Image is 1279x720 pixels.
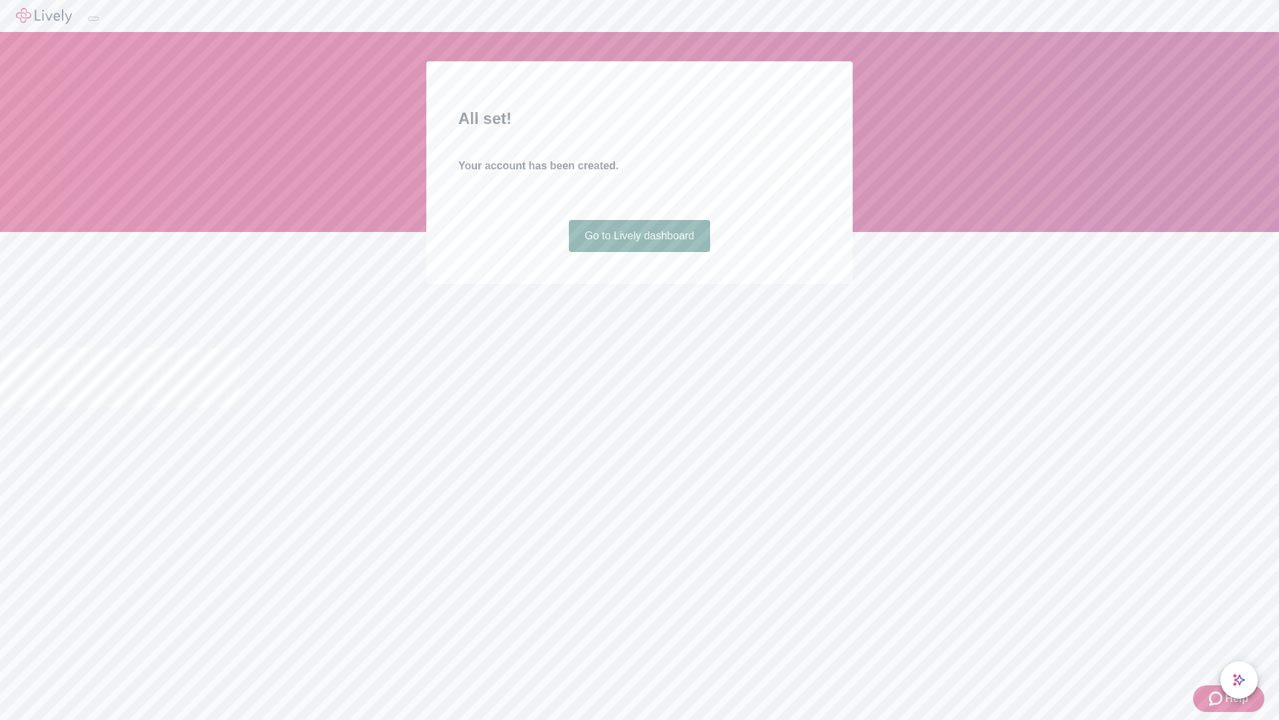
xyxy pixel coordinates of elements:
[1232,673,1246,687] svg: Lively AI Assistant
[458,107,821,131] h2: All set!
[88,17,99,21] button: Log out
[1209,691,1225,707] svg: Zendesk support icon
[1220,661,1258,699] button: chat
[458,158,821,174] h4: Your account has been created.
[1193,685,1264,712] button: Zendesk support iconHelp
[1225,691,1248,707] span: Help
[16,8,72,24] img: Lively
[569,220,711,252] a: Go to Lively dashboard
